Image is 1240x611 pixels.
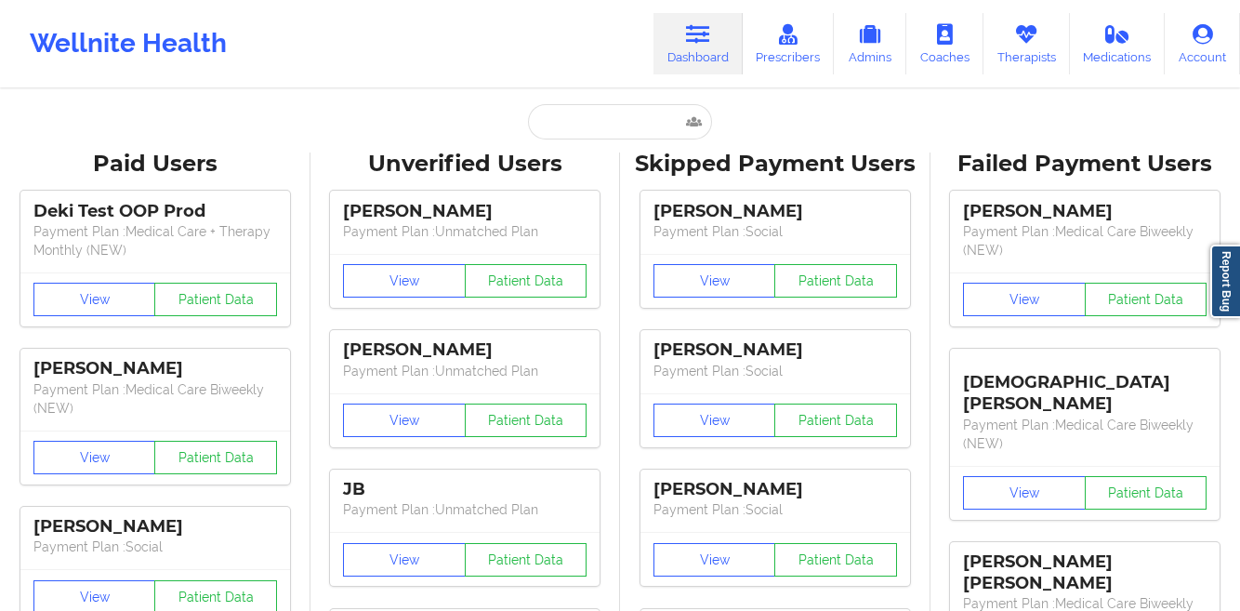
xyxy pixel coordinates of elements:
button: Patient Data [465,264,587,298]
div: Skipped Payment Users [633,150,917,179]
button: Patient Data [465,543,587,577]
div: Paid Users [13,150,297,179]
button: Patient Data [774,404,897,437]
button: Patient Data [1085,283,1207,316]
button: Patient Data [774,543,897,577]
div: [PERSON_NAME] [653,339,897,361]
p: Payment Plan : Unmatched Plan [343,362,587,380]
button: View [653,404,776,437]
p: Payment Plan : Unmatched Plan [343,222,587,241]
p: Payment Plan : Medical Care + Therapy Monthly (NEW) [33,222,277,259]
div: Failed Payment Users [943,150,1228,179]
p: Payment Plan : Social [653,362,897,380]
p: Payment Plan : Social [653,222,897,241]
a: Dashboard [653,13,743,74]
button: View [33,283,156,316]
div: [PERSON_NAME] [PERSON_NAME] [963,551,1207,594]
button: View [343,543,466,577]
div: [PERSON_NAME] [653,479,897,500]
p: Payment Plan : Social [33,538,277,556]
button: Patient Data [465,404,587,437]
p: Payment Plan : Medical Care Biweekly (NEW) [963,222,1207,259]
a: Coaches [906,13,983,74]
div: [PERSON_NAME] [343,201,587,222]
button: View [343,264,466,298]
button: View [343,404,466,437]
div: Deki Test OOP Prod [33,201,277,222]
a: Admins [834,13,906,74]
div: [DEMOGRAPHIC_DATA][PERSON_NAME] [963,358,1207,415]
button: Patient Data [154,441,277,474]
a: Prescribers [743,13,835,74]
button: View [963,476,1086,510]
div: [PERSON_NAME] [33,358,277,379]
div: [PERSON_NAME] [653,201,897,222]
button: Patient Data [774,264,897,298]
div: JB [343,479,587,500]
button: View [653,543,776,577]
button: View [963,283,1086,316]
p: Payment Plan : Unmatched Plan [343,500,587,519]
div: [PERSON_NAME] [343,339,587,361]
a: Medications [1070,13,1166,74]
button: Patient Data [1085,476,1207,510]
a: Therapists [983,13,1070,74]
button: View [33,441,156,474]
button: View [653,264,776,298]
p: Payment Plan : Medical Care Biweekly (NEW) [33,380,277,418]
div: [PERSON_NAME] [33,516,277,538]
a: Report Bug [1210,245,1240,318]
p: Payment Plan : Social [653,500,897,519]
div: Unverified Users [323,150,608,179]
a: Account [1165,13,1240,74]
div: [PERSON_NAME] [963,201,1207,222]
button: Patient Data [154,283,277,316]
p: Payment Plan : Medical Care Biweekly (NEW) [963,416,1207,453]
